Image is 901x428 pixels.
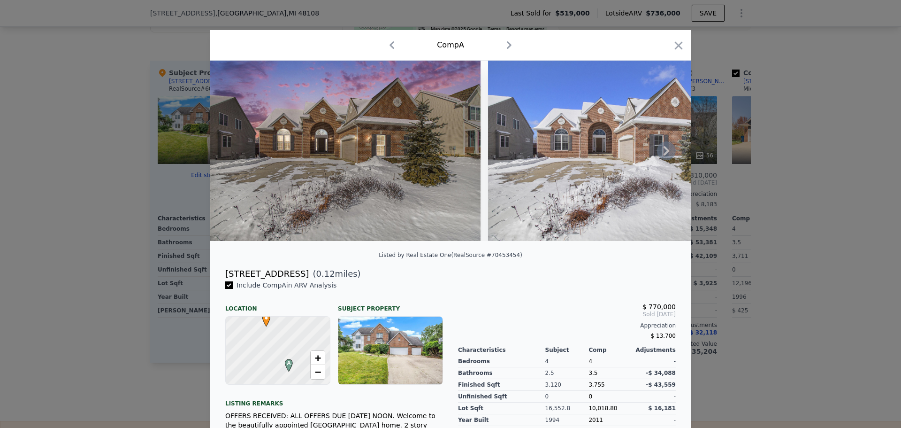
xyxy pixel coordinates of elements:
[545,414,589,426] div: 1994
[458,391,545,403] div: Unfinished Sqft
[458,414,545,426] div: Year Built
[283,359,288,365] div: A
[648,405,676,412] span: $ 16,181
[588,405,617,412] span: 10,018.80
[588,358,592,365] span: 4
[632,414,676,426] div: -
[260,314,266,319] div: •
[632,391,676,403] div: -
[651,333,676,339] span: $ 13,700
[646,370,676,376] span: -$ 34,088
[632,346,676,354] div: Adjustments
[588,346,632,354] div: Comp
[588,414,632,426] div: 2011
[458,322,676,329] div: Appreciation
[458,379,545,391] div: Finished Sqft
[545,379,589,391] div: 3,120
[458,346,545,354] div: Characteristics
[545,356,589,367] div: 4
[225,297,330,312] div: Location
[315,352,321,364] span: +
[210,61,481,241] img: Property Img
[225,267,309,280] div: [STREET_ADDRESS]
[311,351,325,365] a: Zoom in
[458,356,545,367] div: Bedrooms
[588,393,592,400] span: 0
[588,381,604,388] span: 3,755
[488,61,758,241] img: Property Img
[311,365,325,379] a: Zoom out
[379,252,522,258] div: Listed by Real Estate One (RealSource #70453454)
[458,403,545,414] div: Lot Sqft
[458,311,676,318] span: Sold [DATE]
[642,303,676,311] span: $ 770,000
[260,311,273,325] span: •
[646,381,676,388] span: -$ 43,559
[545,367,589,379] div: 2.5
[315,366,321,378] span: −
[545,403,589,414] div: 16,552.8
[632,356,676,367] div: -
[588,367,632,379] div: 3.5
[309,267,360,280] span: ( miles)
[338,297,443,312] div: Subject Property
[437,39,464,51] div: Comp A
[225,392,443,407] div: Listing remarks
[283,359,295,367] span: A
[458,367,545,379] div: Bathrooms
[545,346,589,354] div: Subject
[233,281,340,289] span: Include Comp A in ARV Analysis
[316,269,335,279] span: 0.12
[545,391,589,403] div: 0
